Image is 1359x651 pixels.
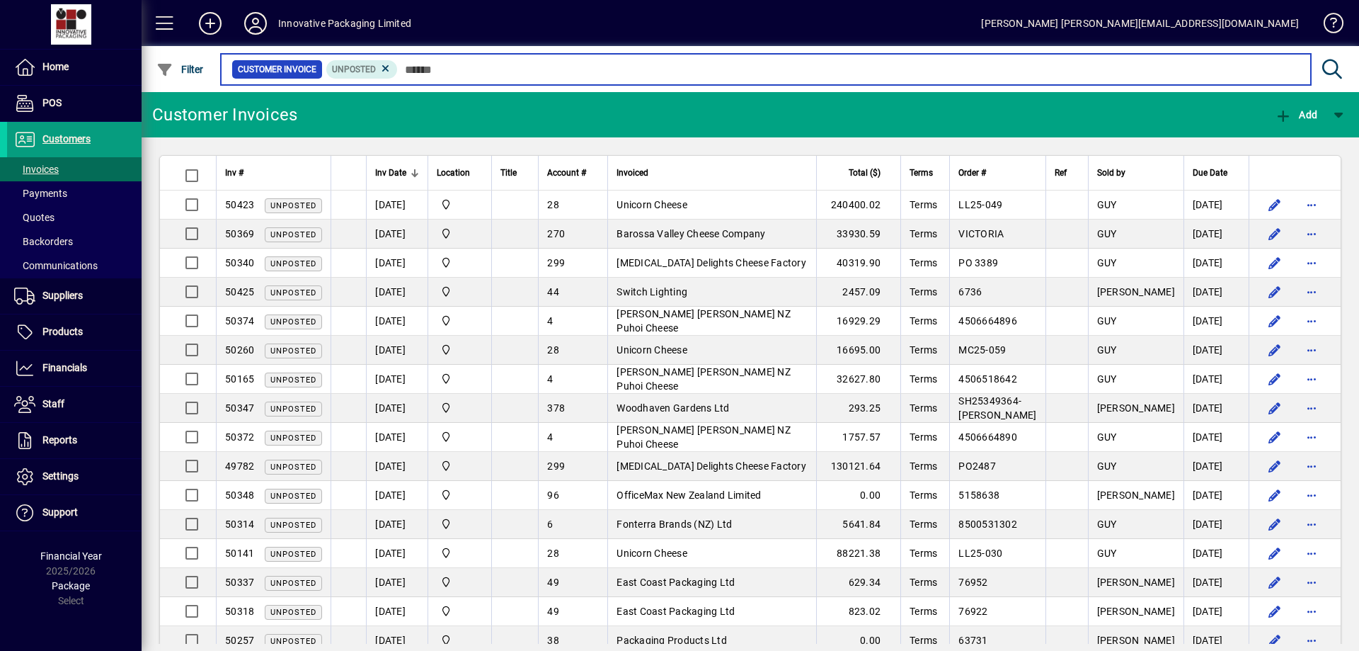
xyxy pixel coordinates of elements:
span: 50340 [225,257,254,268]
span: Unposted [270,608,316,617]
span: Unicorn Cheese [617,548,687,559]
td: 823.02 [816,597,900,626]
span: 50372 [225,431,254,443]
button: More options [1300,397,1323,419]
span: Unposted [270,230,316,239]
span: Unposted [270,463,316,472]
button: Profile [233,11,278,36]
td: [DATE] [366,336,428,365]
span: GUY [1097,519,1117,530]
td: [DATE] [366,539,428,568]
button: More options [1300,310,1323,332]
span: Innovative Packaging [437,487,483,503]
button: More options [1300,222,1323,245]
span: 49 [547,577,559,588]
span: [PERSON_NAME] [PERSON_NAME] NZ Puhoi Cheese [617,424,791,450]
div: Location [437,165,483,181]
span: 49782 [225,460,254,472]
span: Terms [910,519,937,530]
span: Location [437,165,470,181]
a: Products [7,315,142,350]
span: Terms [910,606,937,617]
span: Terms [910,344,937,356]
button: Add [188,11,233,36]
span: [MEDICAL_DATA] Delights Cheese Factory [617,460,806,472]
td: [DATE] [366,423,428,452]
td: 16929.29 [816,307,900,336]
span: Suppliers [42,290,83,301]
span: [PERSON_NAME] [1097,577,1175,588]
span: Packaging Products Ltd [617,635,727,646]
div: Due Date [1193,165,1240,181]
span: 50165 [225,373,254,385]
button: Edit [1263,455,1286,477]
span: GUY [1097,373,1117,385]
td: [DATE] [366,597,428,626]
a: Support [7,495,142,531]
span: 76952 [958,577,987,588]
span: 28 [547,344,559,356]
button: More options [1300,571,1323,594]
span: LL25-049 [958,199,1002,210]
span: East Coast Packaging Ltd [617,606,735,617]
span: 8500531302 [958,519,1017,530]
span: Filter [156,64,204,75]
span: Home [42,61,69,72]
span: Terms [910,460,937,472]
span: 50141 [225,548,254,559]
span: Sold by [1097,165,1125,181]
span: 50314 [225,519,254,530]
span: Innovative Packaging [437,604,483,619]
span: Financial Year [40,550,102,562]
td: 16695.00 [816,336,900,365]
span: 50260 [225,344,254,356]
span: 50337 [225,577,254,588]
td: 2457.09 [816,278,900,307]
a: Staff [7,387,142,422]
span: Backorders [14,236,73,247]
td: [DATE] [366,307,428,336]
td: [DATE] [1183,365,1249,394]
td: [DATE] [1183,394,1249,423]
td: [DATE] [1183,597,1249,626]
span: [PERSON_NAME] [1097,286,1175,298]
span: 4506664890 [958,431,1017,443]
span: Staff [42,398,64,409]
button: Edit [1263,251,1286,274]
span: 6 [547,519,553,530]
td: 240400.02 [816,191,900,220]
span: Terms [910,373,937,385]
span: Quotes [14,212,55,223]
span: GUY [1097,344,1117,356]
span: Unposted [270,579,316,588]
button: Edit [1263,484,1286,506]
button: More options [1300,513,1323,536]
a: Financials [7,351,142,386]
span: Financials [42,362,87,373]
span: Innovative Packaging [437,633,483,648]
span: Payments [14,188,67,199]
button: More options [1300,339,1323,361]
span: Innovative Packaging [437,255,483,271]
span: Terms [910,199,937,210]
button: Edit [1263,513,1286,536]
div: Inv Date [375,165,419,181]
button: More options [1300,281,1323,303]
span: PO 3389 [958,257,998,268]
span: 4 [547,431,553,443]
span: Innovative Packaging [437,545,483,561]
button: More options [1300,251,1323,274]
span: Unposted [270,201,316,210]
span: Reports [42,434,77,446]
span: 4 [547,373,553,385]
td: 130121.64 [816,452,900,481]
span: Woodhaven Gardens Ltd [617,402,729,414]
span: Innovative Packaging [437,400,483,416]
span: Innovative Packaging [437,371,483,387]
div: Account # [547,165,599,181]
button: Edit [1263,426,1286,448]
span: [PERSON_NAME] [1097,489,1175,501]
span: Terms [910,286,937,298]
td: 5641.84 [816,510,900,539]
span: Innovative Packaging [437,284,483,300]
